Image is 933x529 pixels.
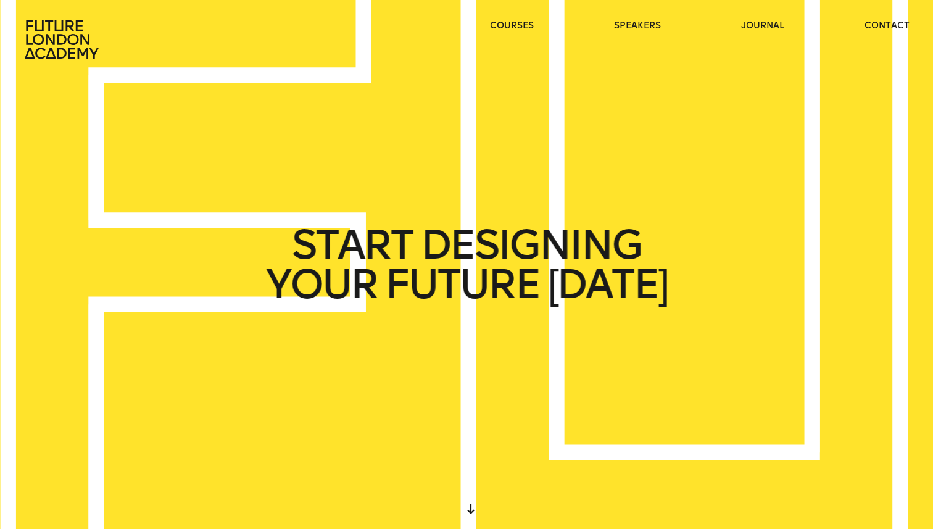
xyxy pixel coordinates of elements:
[490,20,534,32] a: courses
[547,265,667,304] span: [DATE]
[421,225,641,265] span: DESIGNING
[385,265,539,304] span: FUTURE
[865,20,910,32] a: contact
[741,20,784,32] a: journal
[614,20,661,32] a: speakers
[266,265,377,304] span: YOUR
[292,225,413,265] span: START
